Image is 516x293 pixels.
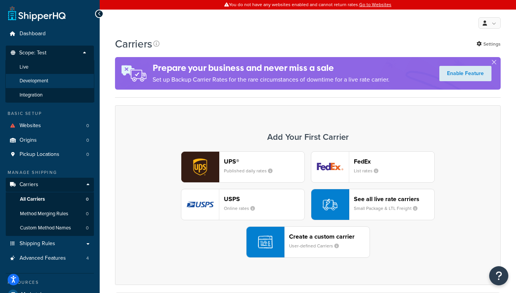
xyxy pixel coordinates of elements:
[20,92,43,98] span: Integration
[86,151,89,158] span: 0
[224,158,304,165] header: UPS®
[86,196,89,203] span: 0
[323,197,337,212] img: icon-carrier-liverate-becf4550.svg
[289,233,370,240] header: Create a custom carrier
[439,66,491,81] a: Enable Feature
[5,60,94,74] li: Live
[20,211,68,217] span: Method Merging Rules
[6,207,94,221] li: Method Merging Rules
[20,151,59,158] span: Pickup Locations
[19,50,46,56] span: Scope: Test
[115,36,152,51] h1: Carriers
[6,251,94,265] a: Advanced Features 4
[311,151,435,183] button: fedEx logoFedExList rates
[258,235,273,249] img: icon-carrier-custom-c93b8a24.svg
[20,196,45,203] span: All Carriers
[20,225,71,231] span: Custom Method Names
[311,189,435,220] button: See all live rate carriersSmall Package & LTL Freight
[20,255,66,262] span: Advanced Features
[20,241,55,247] span: Shipping Rules
[5,74,94,88] li: Development
[224,205,261,212] small: Online rates
[20,182,38,188] span: Carriers
[6,110,94,117] div: Basic Setup
[123,133,493,142] h3: Add Your First Carrier
[8,6,66,21] a: ShipperHQ Home
[20,123,41,129] span: Websites
[354,205,424,212] small: Small Package & LTL Freight
[6,27,94,41] a: Dashboard
[86,123,89,129] span: 0
[224,167,279,174] small: Published daily rates
[489,266,508,285] button: Open Resource Center
[6,133,94,147] li: Origins
[246,226,370,258] button: Create a custom carrierUser-defined Carriers
[354,195,434,203] header: See all live rate carriers
[6,147,94,162] li: Pickup Locations
[86,255,89,262] span: 4
[224,195,304,203] header: USPS
[181,151,305,183] button: ups logoUPS®Published daily rates
[354,167,385,174] small: List rates
[115,57,153,90] img: ad-rules-rateshop-fe6ec290ccb7230408bd80ed9643f0289d75e0ffd9eb532fc0e269fcd187b520.png
[359,1,391,8] a: Go to Websites
[6,251,94,265] li: Advanced Features
[6,221,94,235] li: Custom Method Names
[6,147,94,162] a: Pickup Locations 0
[86,137,89,144] span: 0
[86,225,89,231] span: 0
[6,221,94,235] a: Custom Method Names 0
[6,178,94,236] li: Carriers
[6,279,94,286] div: Resources
[477,39,501,49] a: Settings
[86,211,89,217] span: 0
[20,78,48,84] span: Development
[6,192,94,206] li: All Carriers
[6,178,94,192] a: Carriers
[20,31,46,37] span: Dashboard
[181,189,219,220] img: usps logo
[289,242,345,249] small: User-defined Carriers
[5,88,94,102] li: Integration
[181,189,305,220] button: usps logoUSPSOnline rates
[153,62,389,74] h4: Prepare your business and never miss a sale
[181,152,219,182] img: ups logo
[354,158,434,165] header: FedEx
[6,169,94,176] div: Manage Shipping
[6,237,94,251] a: Shipping Rules
[6,119,94,133] a: Websites 0
[153,74,389,85] p: Set up Backup Carrier Rates for the rare circumstances of downtime for a live rate carrier.
[6,207,94,221] a: Method Merging Rules 0
[20,64,28,70] span: Live
[20,137,37,144] span: Origins
[311,152,349,182] img: fedEx logo
[6,192,94,206] a: All Carriers 0
[6,133,94,147] a: Origins 0
[6,119,94,133] li: Websites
